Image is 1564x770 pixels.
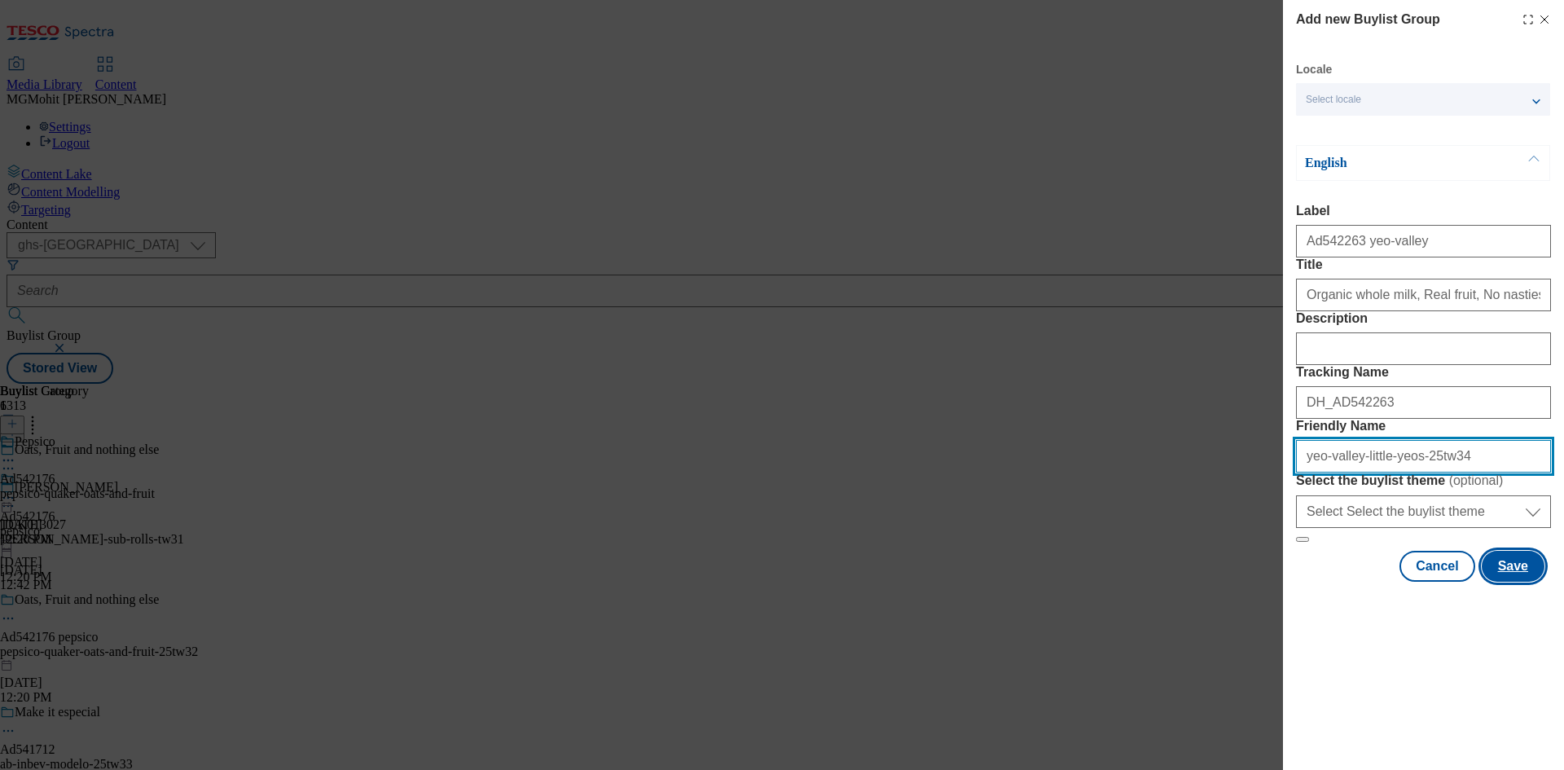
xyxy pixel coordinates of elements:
label: Title [1296,257,1551,272]
label: Tracking Name [1296,365,1551,380]
p: English [1305,155,1476,171]
input: Enter Title [1296,279,1551,311]
input: Enter Friendly Name [1296,440,1551,473]
label: Locale [1296,65,1332,74]
button: Save [1482,551,1544,582]
button: Select locale [1296,83,1550,116]
span: ( optional ) [1449,473,1504,487]
input: Enter Label [1296,225,1551,257]
input: Enter Tracking Name [1296,386,1551,419]
label: Description [1296,311,1551,326]
span: Select locale [1306,94,1361,106]
label: Friendly Name [1296,419,1551,433]
button: Cancel [1399,551,1474,582]
input: Enter Description [1296,332,1551,365]
label: Label [1296,204,1551,218]
h4: Add new Buylist Group [1296,10,1440,29]
label: Select the buylist theme [1296,473,1551,489]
